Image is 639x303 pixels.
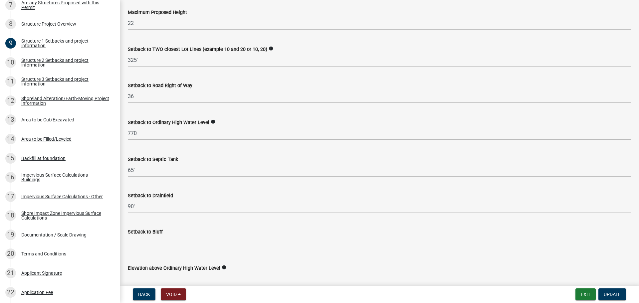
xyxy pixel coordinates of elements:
label: Setback to Ordinary High Water Level [128,120,209,125]
div: 18 [5,210,16,221]
div: Structure Project Overview [21,22,76,26]
div: Shoreland Alteration/Earth-Moving Project Information [21,96,109,105]
span: Update [604,292,621,297]
div: Structure 2 Setbacks and project information [21,58,109,67]
div: Application Fee [21,290,53,295]
div: 9 [5,38,16,49]
div: Impervious Surface Calculations - Buildings [21,173,109,182]
label: Elevation above Ordinary High Water Level [128,266,220,271]
div: 12 [5,95,16,106]
div: 16 [5,172,16,183]
div: 20 [5,248,16,259]
div: 10 [5,57,16,68]
i: info [269,46,273,51]
div: Area to be Cut/Excavated [21,117,74,122]
label: Setback to Drainfield [128,194,173,198]
span: Back [138,292,150,297]
button: Void [161,288,186,300]
div: 11 [5,76,16,87]
div: Documentation / Scale Drawing [21,232,87,237]
i: info [222,265,226,270]
div: Impervious Surface Calculations - Other [21,194,103,199]
button: Update [598,288,626,300]
button: Back [133,288,155,300]
div: Shore Impact Zone Impervious Surface Calculations [21,211,109,220]
div: Structure 1 Setbacks and project information [21,39,109,48]
div: 15 [5,153,16,164]
div: 21 [5,268,16,278]
div: Backfill at foundation [21,156,66,161]
div: Terms and Conditions [21,251,66,256]
div: 17 [5,191,16,202]
div: 13 [5,114,16,125]
label: Setback to Road Right of Way [128,83,192,88]
div: 8 [5,19,16,29]
div: 19 [5,229,16,240]
button: Exit [575,288,596,300]
i: info [211,119,215,124]
label: Setback to TWO closest Lot Lines (example 10 and 20 or 10, 20) [128,47,267,52]
label: Maximum Proposed Height [128,10,187,15]
label: Setback to Septic Tank [128,157,178,162]
label: Setback to Bluff [128,230,163,234]
div: Structure 3 Setbacks and project information [21,77,109,86]
div: 14 [5,134,16,144]
div: Applicant Signature [21,271,62,275]
div: 22 [5,287,16,298]
div: Area to be Filled/Leveled [21,137,72,141]
span: Void [166,292,177,297]
div: Are any Structures Proposed with this Permit [21,0,109,10]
